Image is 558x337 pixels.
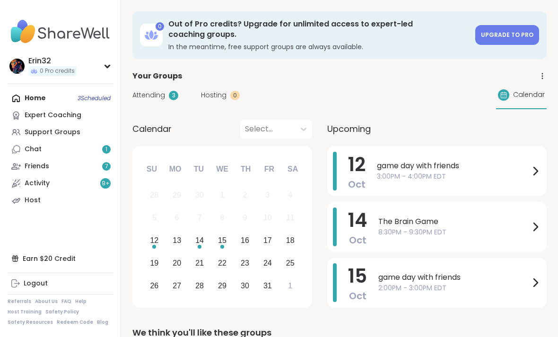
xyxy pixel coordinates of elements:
span: game day with friends [378,272,530,283]
div: Choose Wednesday, October 29th, 2025 [212,276,233,296]
a: FAQ [61,298,71,305]
div: Choose Saturday, October 25th, 2025 [280,253,300,273]
div: Choose Saturday, November 1st, 2025 [280,276,300,296]
div: 16 [241,234,249,247]
span: 1 [105,146,107,154]
div: 0 [230,91,240,100]
div: Choose Friday, October 17th, 2025 [257,230,278,251]
div: Choose Friday, October 24th, 2025 [257,253,278,273]
div: Choose Thursday, October 16th, 2025 [235,230,255,251]
div: 25 [286,257,295,269]
span: 9 + [102,180,110,188]
div: Not available Saturday, October 11th, 2025 [280,207,300,228]
a: Blog [97,319,108,326]
div: Not available Monday, October 6th, 2025 [167,207,187,228]
span: Hosting [201,90,227,100]
div: Choose Friday, October 31st, 2025 [257,276,278,296]
a: About Us [35,298,58,305]
a: Help [75,298,87,305]
div: Logout [24,279,48,288]
div: Not available Thursday, October 2nd, 2025 [235,185,255,206]
div: Choose Tuesday, October 21st, 2025 [190,253,210,273]
span: Calendar [132,122,172,135]
a: Host Training [8,309,42,315]
span: game day with friends [377,160,530,172]
div: 23 [241,257,249,269]
div: Not available Wednesday, October 1st, 2025 [212,185,233,206]
div: Choose Sunday, October 19th, 2025 [144,253,165,273]
a: Referrals [8,298,31,305]
div: Not available Tuesday, September 30th, 2025 [190,185,210,206]
a: Host [8,192,113,209]
span: 2:00PM - 3:00PM EDT [378,283,530,293]
span: Your Groups [132,70,182,82]
div: 13 [173,234,181,247]
div: 4 [288,189,292,201]
div: 15 [218,234,227,247]
div: Fr [259,158,279,179]
a: Logout [8,275,113,292]
div: Tu [188,158,209,179]
span: 7 [105,163,108,171]
a: Support Groups [8,124,113,141]
a: Safety Policy [45,309,79,315]
div: Choose Wednesday, October 15th, 2025 [212,230,233,251]
span: 0 Pro credits [40,67,75,75]
div: Chat [25,145,42,154]
span: Oct [349,289,366,302]
span: Upgrade to Pro [481,31,533,39]
span: 15 [348,263,367,289]
img: ShareWell Nav Logo [8,15,113,48]
h3: Out of Pro credits? Upgrade for unlimited access to expert-led coaching groups. [168,19,470,40]
div: 20 [173,257,181,269]
div: 3 [265,189,270,201]
div: Not available Friday, October 10th, 2025 [257,207,278,228]
div: 6 [175,211,179,224]
div: Choose Wednesday, October 22nd, 2025 [212,253,233,273]
div: Erin32 [28,56,77,66]
div: Choose Thursday, October 23rd, 2025 [235,253,255,273]
span: The Brain Game [378,216,530,227]
div: 19 [150,257,158,269]
span: 12 [348,151,366,178]
div: 3 [169,91,178,100]
div: We [212,158,233,179]
div: Host [25,196,41,205]
span: Upcoming [327,122,371,135]
a: Upgrade to Pro [475,25,539,45]
div: 27 [173,279,181,292]
div: 14 [195,234,204,247]
div: 22 [218,257,227,269]
div: Activity [25,179,50,188]
div: Choose Saturday, October 18th, 2025 [280,230,300,251]
div: Choose Thursday, October 30th, 2025 [235,276,255,296]
div: Support Groups [25,128,80,137]
div: 21 [195,257,204,269]
div: 10 [263,211,272,224]
a: Safety Resources [8,319,53,326]
div: 24 [263,257,272,269]
div: 30 [241,279,249,292]
div: Not available Tuesday, October 7th, 2025 [190,207,210,228]
span: Calendar [513,90,545,100]
span: 14 [348,207,367,233]
div: Su [141,158,162,179]
div: month 2025-10 [143,184,301,297]
div: Not available Thursday, October 9th, 2025 [235,207,255,228]
div: Mo [165,158,185,179]
div: 2 [243,189,247,201]
a: Activity9+ [8,175,113,192]
a: Expert Coaching [8,107,113,124]
div: 30 [195,189,204,201]
h3: In the meantime, free support groups are always available. [168,42,470,52]
span: Attending [132,90,165,100]
div: Choose Sunday, October 12th, 2025 [144,230,165,251]
a: Chat1 [8,141,113,158]
div: 9 [243,211,247,224]
div: Choose Tuesday, October 14th, 2025 [190,230,210,251]
div: Not available Sunday, September 28th, 2025 [144,185,165,206]
div: 26 [150,279,158,292]
div: 29 [218,279,227,292]
span: 8:30PM - 9:30PM EDT [378,227,530,237]
span: 3:00PM - 4:00PM EDT [377,172,530,181]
